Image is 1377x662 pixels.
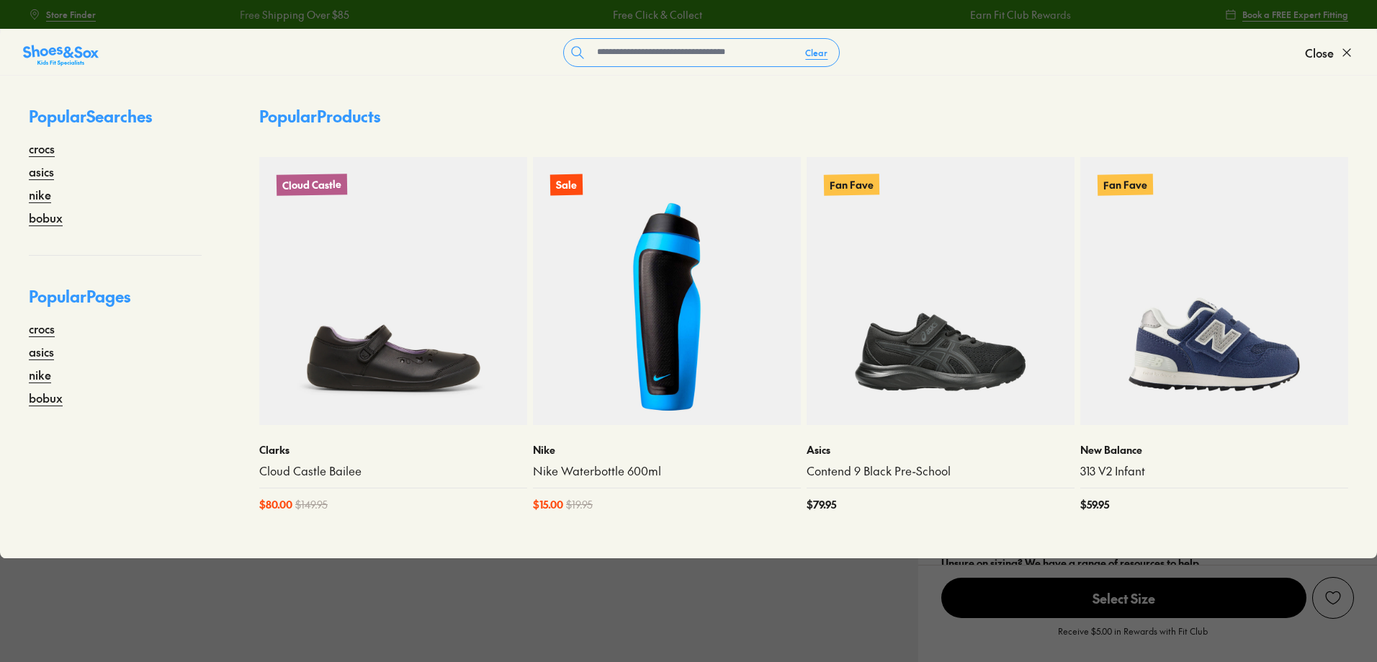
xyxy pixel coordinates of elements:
[550,174,583,196] p: Sale
[1080,157,1348,425] a: Fan Fave
[1080,463,1348,479] a: 313 V2 Infant
[941,577,1306,619] button: Select Size
[533,497,563,512] span: $ 15.00
[23,44,99,67] img: SNS_Logo_Responsive.svg
[29,389,63,406] a: bobux
[295,497,328,512] span: $ 149.95
[212,7,322,22] a: Free Shipping Over $85
[1312,577,1354,619] button: Add to Wishlist
[29,1,96,27] a: Store Finder
[1242,8,1348,21] span: Book a FREE Expert Fitting
[23,41,99,64] a: Shoes &amp; Sox
[943,7,1044,22] a: Earn Fit Club Rewards
[807,157,1075,425] a: Fan Fave
[533,157,801,425] a: Sale
[1080,497,1109,512] span: $ 59.95
[1080,442,1348,457] p: New Balance
[1058,625,1208,650] p: Receive $5.00 in Rewards with Fit Club
[807,442,1075,457] p: Asics
[566,497,593,512] span: $ 19.95
[259,157,527,425] a: Cloud Castle
[29,285,202,320] p: Popular Pages
[1098,174,1153,195] p: Fan Fave
[533,463,801,479] a: Nike Waterbottle 600ml
[29,104,202,140] p: Popular Searches
[29,366,51,383] a: nike
[824,174,879,195] p: Fan Fave
[259,104,380,128] p: Popular Products
[46,8,96,21] span: Store Finder
[29,209,63,226] a: bobux
[941,578,1306,618] span: Select Size
[941,555,1354,571] div: Unsure on sizing? We have a range of resources to help
[29,163,54,180] a: asics
[1305,44,1334,61] span: Close
[807,497,836,512] span: $ 79.95
[586,7,675,22] a: Free Click & Collect
[277,174,347,196] p: Cloud Castle
[259,463,527,479] a: Cloud Castle Bailee
[1305,37,1354,68] button: Close
[29,186,51,203] a: nike
[29,140,55,157] a: crocs
[29,320,55,337] a: crocs
[259,442,527,457] p: Clarks
[533,442,801,457] p: Nike
[794,40,839,66] button: Clear
[1225,1,1348,27] a: Book a FREE Expert Fitting
[29,343,54,360] a: asics
[259,497,292,512] span: $ 80.00
[807,463,1075,479] a: Contend 9 Black Pre-School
